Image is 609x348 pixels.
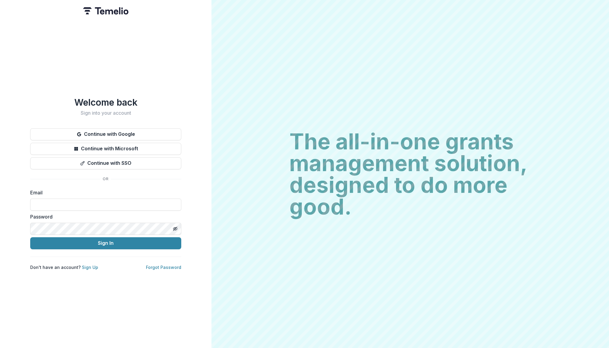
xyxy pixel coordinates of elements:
button: Toggle password visibility [170,224,180,234]
label: Email [30,189,178,196]
button: Continue with Microsoft [30,143,181,155]
a: Forgot Password [146,265,181,270]
h2: Sign into your account [30,110,181,116]
button: Sign In [30,237,181,249]
label: Password [30,213,178,220]
img: Temelio [83,7,128,14]
p: Don't have an account? [30,264,98,270]
h1: Welcome back [30,97,181,108]
button: Continue with Google [30,128,181,140]
button: Continue with SSO [30,157,181,169]
a: Sign Up [82,265,98,270]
